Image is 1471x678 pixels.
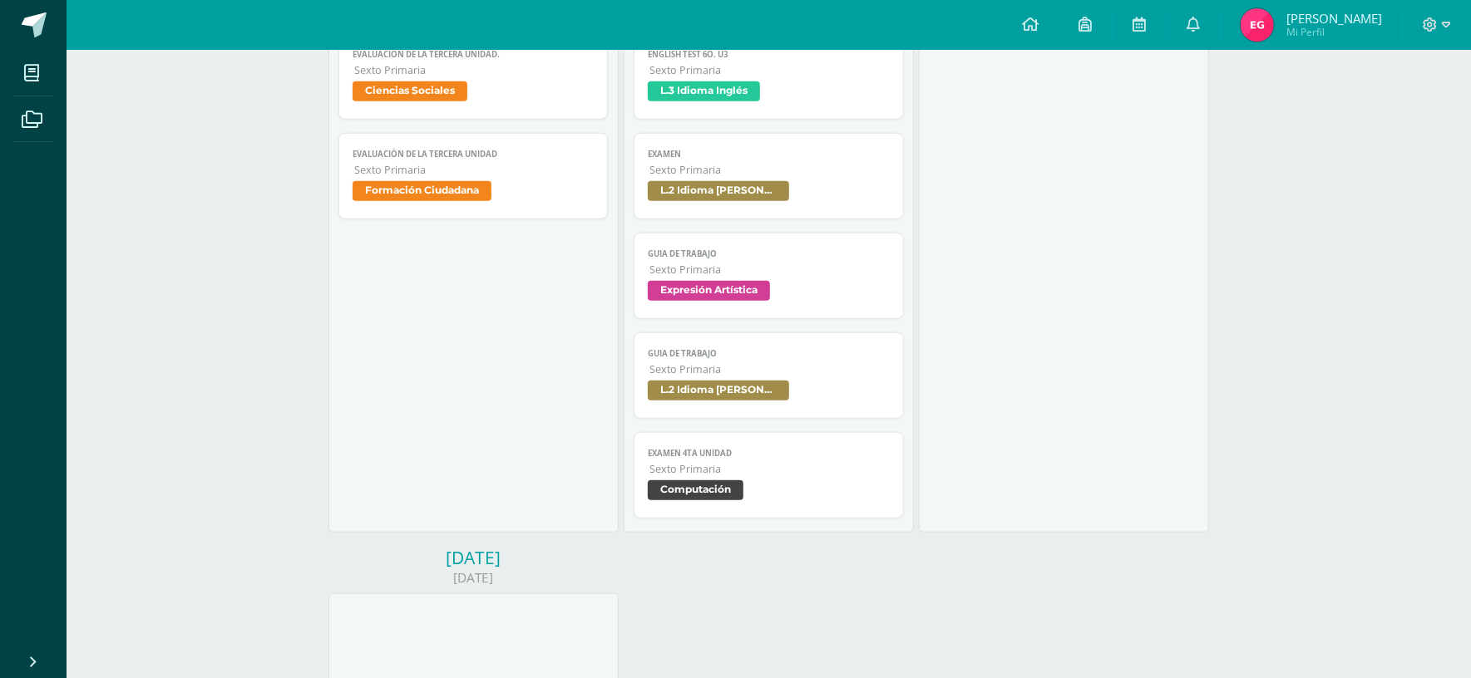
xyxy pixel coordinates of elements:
[328,546,619,569] div: [DATE]
[634,332,904,419] a: guia de trabajoSexto PrimariaL.2 Idioma [PERSON_NAME]
[649,163,890,177] span: Sexto Primaria
[648,181,789,201] span: L.2 Idioma [PERSON_NAME]
[634,33,904,120] a: English Test 6o. U3Sexto PrimariaL.3 Idioma Inglés
[648,248,890,259] span: guia de trabajo
[338,33,609,120] a: Evaluación de la tercera Unidad.Sexto PrimariaCiencias Sociales
[649,63,890,77] span: Sexto Primaria
[634,233,904,319] a: guia de trabajoSexto PrimariaExpresión Artística
[634,133,904,219] a: examenSexto PrimariaL.2 Idioma [PERSON_NAME]
[354,163,595,177] span: Sexto Primaria
[634,432,904,518] a: Examen 4ta UnidadSexto PrimariaComputación
[338,133,609,219] a: Evaluación de la Tercera UnidadSexto PrimariaFormación Ciudadana
[353,181,491,201] span: Formación Ciudadana
[353,81,467,101] span: Ciencias Sociales
[354,63,595,77] span: Sexto Primaria
[649,462,890,476] span: Sexto Primaria
[328,569,619,587] div: [DATE]
[648,448,890,459] span: Examen 4ta Unidad
[648,81,760,101] span: L.3 Idioma Inglés
[648,480,743,500] span: Computación
[353,149,595,160] span: Evaluación de la Tercera Unidad
[648,49,890,60] span: English Test 6o. U3
[648,348,890,359] span: guia de trabajo
[649,263,890,277] span: Sexto Primaria
[648,149,890,160] span: examen
[1286,25,1382,39] span: Mi Perfil
[649,362,890,376] span: Sexto Primaria
[648,381,789,400] span: L.2 Idioma [PERSON_NAME]
[648,281,770,301] span: Expresión Artística
[1241,8,1274,42] img: ed07e8d53413adfd3c97f4b9d7f54d20.png
[1286,10,1382,27] span: [PERSON_NAME]
[353,49,595,60] span: Evaluación de la tercera Unidad.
